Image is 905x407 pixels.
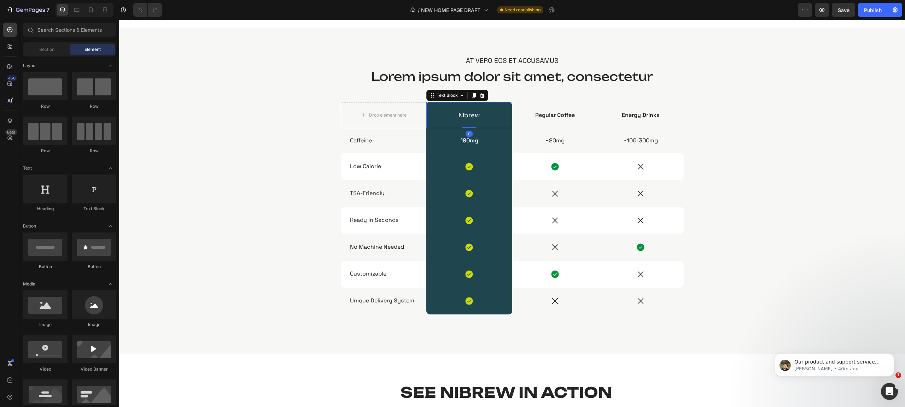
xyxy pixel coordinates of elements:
div: Heading [23,206,68,212]
span: Toggle open [105,220,116,232]
button: 7 [3,3,53,17]
span: Save [838,7,849,13]
div: Button [23,264,68,270]
div: Row [72,103,116,110]
div: Publish [864,6,882,14]
button: Save [832,3,855,17]
p: ~100-300mg [479,117,564,125]
div: Row [23,103,68,110]
div: Row [72,148,116,154]
div: Text Block [72,206,116,212]
p: 180mg [308,117,392,125]
p: Regular Coffee [394,92,478,99]
div: Beta [5,129,17,135]
div: Video [23,366,68,372]
p: ~80mg [394,117,478,125]
iframe: Intercom notifications message [764,338,905,388]
div: 450 [7,75,17,81]
div: Image [23,322,68,328]
p: Caffeine [231,117,298,125]
span: Toggle open [105,60,116,71]
span: 1 [895,372,901,378]
p: Energy Drinks [479,92,564,99]
div: Image [72,322,116,328]
div: Undo/Redo [133,3,162,17]
p: TSA-Friendly [231,170,298,177]
p: No Machine Needed [231,224,298,231]
iframe: Design area [119,20,905,407]
iframe: Intercom live chat [881,383,898,400]
div: Row [23,148,68,154]
input: Search Sections & Elements [23,23,116,37]
span: Toggle open [105,163,116,174]
button: Publish [858,3,888,17]
p: Low Calorie [231,143,298,151]
span: NEW HOME PAGE DRAFT [421,6,480,14]
div: Drop element here [250,93,287,98]
p: Unique Delivery System [231,277,298,285]
h2: SEE NIBREW IN ACTION [14,362,760,383]
p: Customizable [231,250,298,258]
div: Video Banner [72,366,116,372]
div: Button [72,264,116,270]
p: 7 [46,6,49,14]
span: Button [23,223,36,229]
div: 0 [346,111,354,117]
h2: Lorem ipsum dolor sit amet, consectetur [222,49,565,65]
span: Media [23,281,35,287]
p: At vero eos et accusamus [222,37,564,46]
span: Section [39,46,54,53]
p: Ready in Seconds [231,197,298,204]
span: Element [84,46,101,53]
span: Need republishing [504,7,541,13]
div: Text Block [316,72,340,79]
p: Nibrew [308,92,392,99]
span: Layout [23,63,37,69]
span: Toggle open [105,278,116,290]
span: Text [23,165,32,171]
span: / [418,6,420,14]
